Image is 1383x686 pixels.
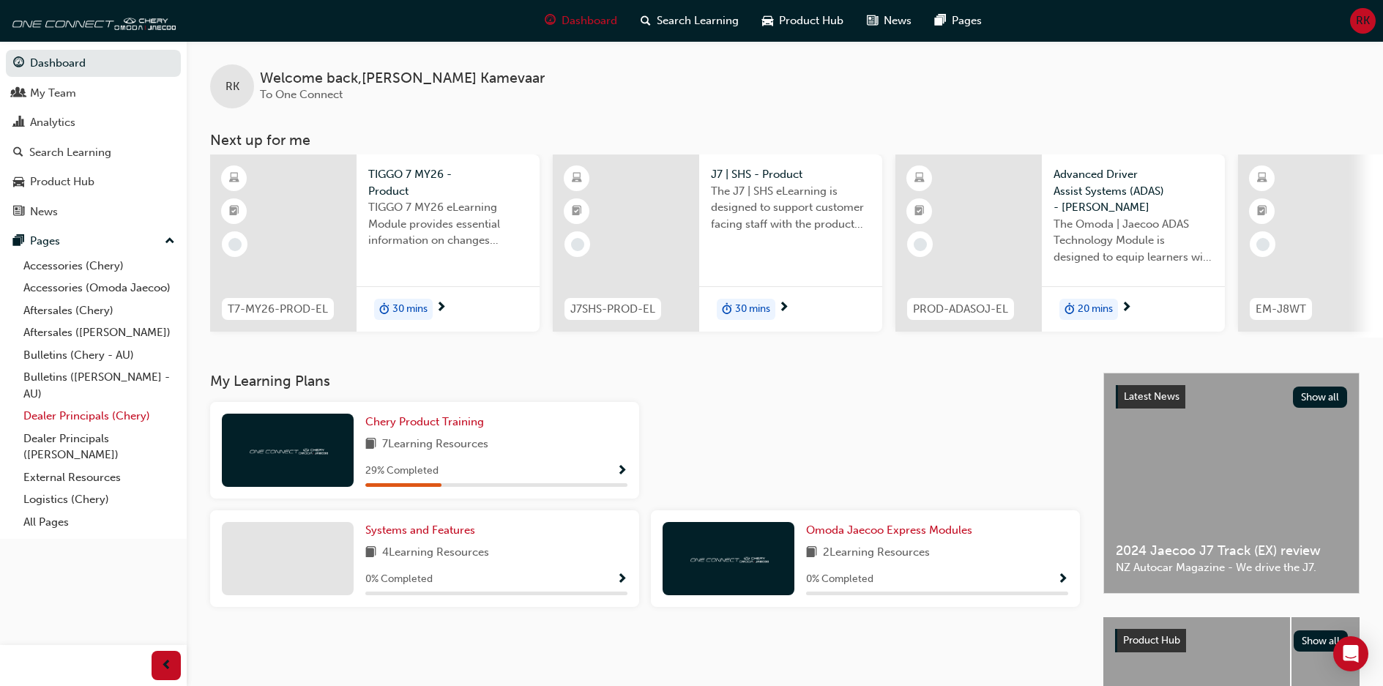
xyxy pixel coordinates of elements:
span: news-icon [13,206,24,219]
span: Show Progress [1057,573,1068,586]
a: External Resources [18,466,181,489]
a: T7-MY26-PROD-ELTIGGO 7 MY26 - ProductTIGGO 7 MY26 eLearning Module provides essential information... [210,154,540,332]
img: oneconnect [247,443,328,457]
span: booktick-icon [572,202,582,221]
span: J7SHS-PROD-EL [570,301,655,318]
span: RK [225,78,239,95]
a: car-iconProduct Hub [750,6,855,36]
a: Dealer Principals (Chery) [18,405,181,428]
a: Latest NewsShow all2024 Jaecoo J7 Track (EX) reviewNZ Autocar Magazine - We drive the J7. [1103,373,1360,594]
img: oneconnect [688,551,769,565]
h3: My Learning Plans [210,373,1080,389]
span: J7 | SHS - Product [711,166,871,183]
span: Dashboard [562,12,617,29]
span: book-icon [806,544,817,562]
span: book-icon [365,544,376,562]
a: Bulletins ([PERSON_NAME] - AU) [18,366,181,405]
span: To One Connect [260,88,343,101]
span: guage-icon [545,12,556,30]
button: Show Progress [616,570,627,589]
span: pages-icon [13,235,24,248]
span: car-icon [762,12,773,30]
span: Omoda Jaecoo Express Modules [806,523,972,537]
span: car-icon [13,176,24,189]
span: next-icon [778,302,789,315]
button: Show all [1293,387,1348,408]
button: DashboardMy TeamAnalyticsSearch LearningProduct HubNews [6,47,181,228]
button: RK [1350,8,1376,34]
a: Accessories (Omoda Jaecoo) [18,277,181,299]
a: news-iconNews [855,6,923,36]
span: EM-J8WT [1256,301,1306,318]
span: Product Hub [1123,634,1180,646]
span: Advanced Driver Assist Systems (ADAS) - [PERSON_NAME] [1054,166,1213,216]
a: Dealer Principals ([PERSON_NAME]) [18,428,181,466]
span: booktick-icon [914,202,925,221]
span: PROD-ADASOJ-EL [913,301,1008,318]
span: Show Progress [616,465,627,478]
span: 0 % Completed [806,571,873,588]
span: learningResourceType_ELEARNING-icon [572,169,582,188]
span: 0 % Completed [365,571,433,588]
span: next-icon [1121,302,1132,315]
span: Show Progress [616,573,627,586]
button: Show Progress [1057,570,1068,589]
div: Product Hub [30,174,94,190]
a: Aftersales (Chery) [18,299,181,322]
span: chart-icon [13,116,24,130]
span: learningResourceType_ELEARNING-icon [914,169,925,188]
a: Bulletins (Chery - AU) [18,344,181,367]
a: Systems and Features [365,522,481,539]
span: TIGGO 7 MY26 - Product [368,166,528,199]
a: News [6,198,181,225]
button: Pages [6,228,181,255]
span: learningResourceType_ELEARNING-icon [1257,169,1267,188]
div: Pages [30,233,60,250]
span: duration-icon [722,300,732,319]
span: book-icon [365,436,376,454]
a: J7SHS-PROD-ELJ7 | SHS - ProductThe J7 | SHS eLearning is designed to support customer facing staf... [553,154,882,332]
span: duration-icon [379,300,389,319]
a: Analytics [6,109,181,136]
a: Product Hub [6,168,181,195]
span: learningRecordVerb_NONE-icon [1256,238,1270,251]
span: duration-icon [1065,300,1075,319]
a: PROD-ADASOJ-ELAdvanced Driver Assist Systems (ADAS) - [PERSON_NAME]The Omoda | Jaecoo ADAS Techno... [895,154,1225,332]
div: Open Intercom Messenger [1333,636,1368,671]
span: learningRecordVerb_NONE-icon [571,238,584,251]
span: up-icon [165,232,175,251]
div: Search Learning [29,144,111,161]
span: The J7 | SHS eLearning is designed to support customer facing staff with the product and sales in... [711,183,871,233]
span: learningRecordVerb_NONE-icon [914,238,927,251]
a: Latest NewsShow all [1116,385,1347,409]
a: Omoda Jaecoo Express Modules [806,522,978,539]
span: Welcome back , [PERSON_NAME] Kamevaar [260,70,545,87]
span: Product Hub [779,12,843,29]
span: Latest News [1124,390,1179,403]
span: booktick-icon [229,202,239,221]
img: oneconnect [7,6,176,35]
a: Dashboard [6,50,181,77]
span: 30 mins [735,301,770,318]
button: Show Progress [616,462,627,480]
span: next-icon [436,302,447,315]
span: 2024 Jaecoo J7 Track (EX) review [1116,543,1347,559]
span: RK [1356,12,1370,29]
div: My Team [30,85,76,102]
span: learningResourceType_ELEARNING-icon [229,169,239,188]
span: TIGGO 7 MY26 eLearning Module provides essential information on changes introduced with the new M... [368,199,528,249]
span: pages-icon [935,12,946,30]
span: 2 Learning Resources [823,544,930,562]
span: NZ Autocar Magazine - We drive the J7. [1116,559,1347,576]
div: Analytics [30,114,75,131]
span: prev-icon [161,657,172,675]
span: guage-icon [13,57,24,70]
span: Search Learning [657,12,739,29]
span: News [884,12,912,29]
a: search-iconSearch Learning [629,6,750,36]
span: 29 % Completed [365,463,439,480]
span: 7 Learning Resources [382,436,488,454]
a: Logistics (Chery) [18,488,181,511]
